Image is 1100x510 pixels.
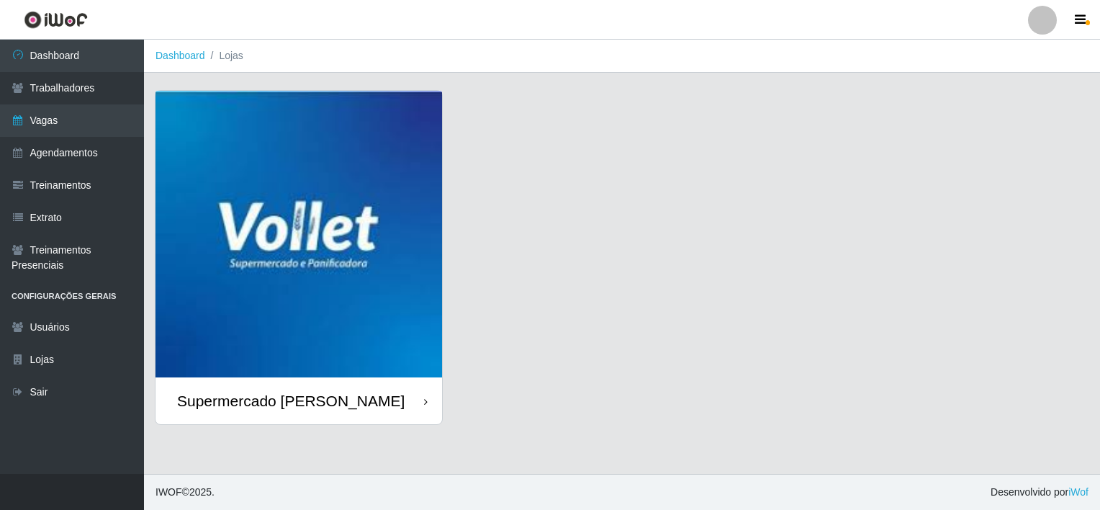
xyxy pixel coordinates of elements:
img: cardImg [155,91,442,377]
span: © 2025 . [155,485,215,500]
img: CoreUI Logo [24,11,88,29]
nav: breadcrumb [144,40,1100,73]
div: Supermercado [PERSON_NAME] [177,392,405,410]
a: iWof [1068,486,1088,498]
a: Supermercado [PERSON_NAME] [155,91,442,424]
span: Desenvolvido por [991,485,1088,500]
a: Dashboard [155,50,205,61]
span: IWOF [155,486,182,498]
li: Lojas [205,48,243,63]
